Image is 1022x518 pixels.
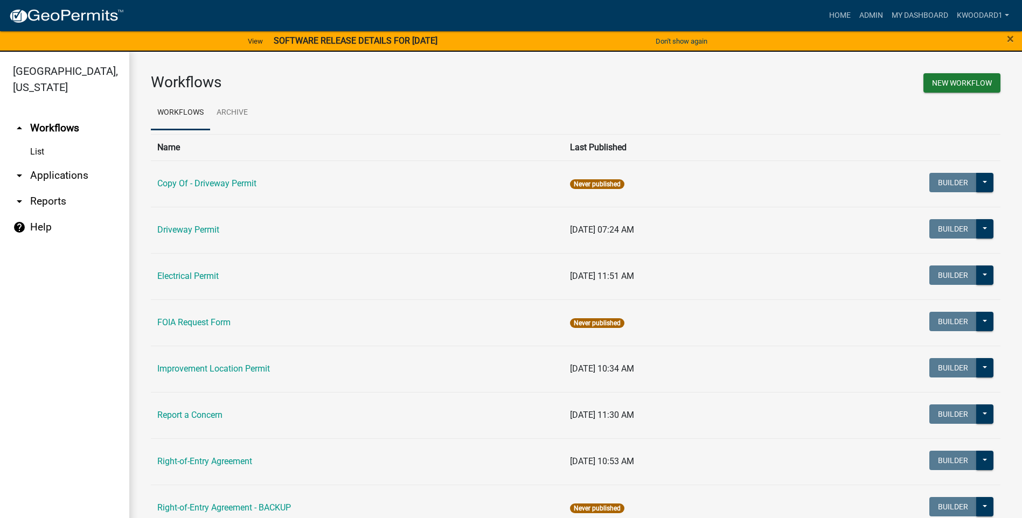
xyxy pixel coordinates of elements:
[929,497,977,516] button: Builder
[570,456,634,466] span: [DATE] 10:53 AM
[1007,32,1014,45] button: Close
[929,358,977,377] button: Builder
[570,503,624,513] span: Never published
[570,410,634,420] span: [DATE] 11:30 AM
[1007,31,1014,46] span: ×
[157,225,219,235] a: Driveway Permit
[929,173,977,192] button: Builder
[570,225,634,235] span: [DATE] 07:24 AM
[244,32,267,50] a: View
[157,456,252,466] a: Right-of-Entry Agreement
[151,73,568,92] h3: Workflows
[13,221,26,234] i: help
[570,318,624,328] span: Never published
[157,363,270,374] a: Improvement Location Permit
[929,219,977,239] button: Builder
[570,179,624,189] span: Never published
[923,73,1000,93] button: New Workflow
[13,122,26,135] i: arrow_drop_up
[929,265,977,285] button: Builder
[564,134,781,160] th: Last Published
[929,451,977,470] button: Builder
[887,5,953,26] a: My Dashboard
[855,5,887,26] a: Admin
[210,96,254,130] a: Archive
[157,271,219,281] a: Electrical Permit
[274,36,437,46] strong: SOFTWARE RELEASE DETAILS FOR [DATE]
[157,317,231,327] a: FOIA Request Form
[929,312,977,331] button: Builder
[151,96,210,130] a: Workflows
[157,502,291,513] a: Right-of-Entry Agreement - BACKUP
[157,410,223,420] a: Report a Concern
[651,32,712,50] button: Don't show again
[825,5,855,26] a: Home
[953,5,1013,26] a: kwoodard1
[157,178,256,188] a: Copy Of - Driveway Permit
[929,404,977,424] button: Builder
[151,134,564,160] th: Name
[13,195,26,208] i: arrow_drop_down
[13,169,26,182] i: arrow_drop_down
[570,363,634,374] span: [DATE] 10:34 AM
[570,271,634,281] span: [DATE] 11:51 AM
